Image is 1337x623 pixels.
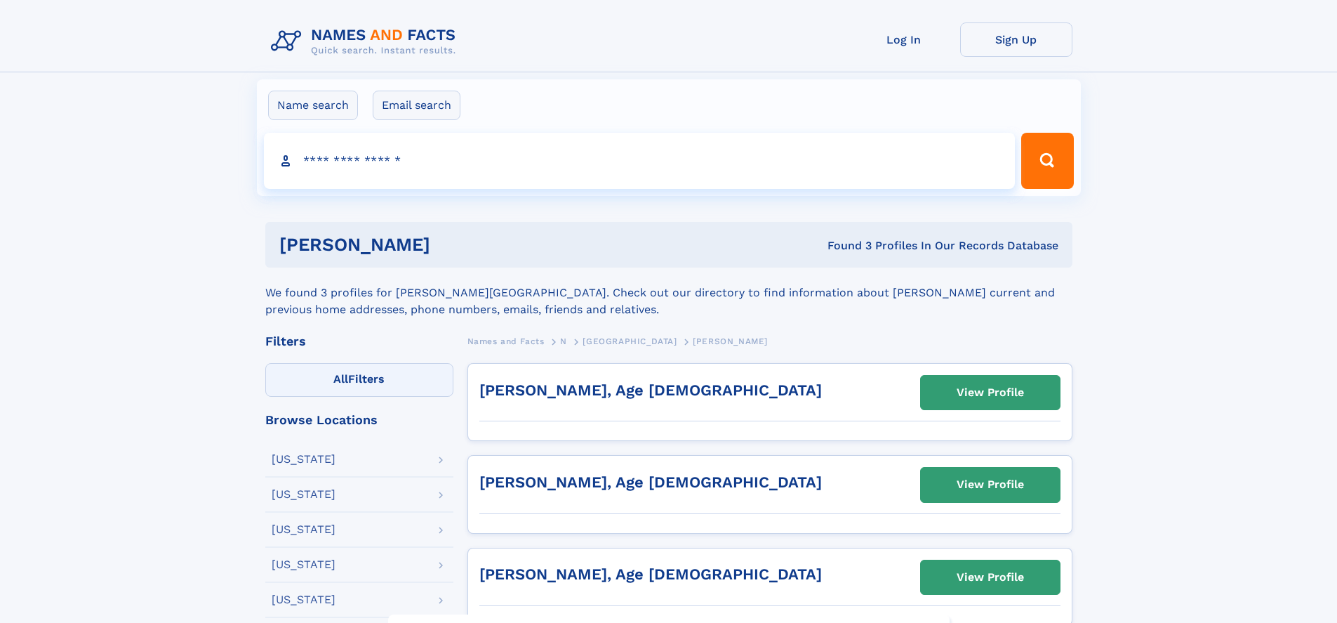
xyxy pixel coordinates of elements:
a: [GEOGRAPHIC_DATA] [583,332,677,350]
span: N [560,336,567,346]
span: [GEOGRAPHIC_DATA] [583,336,677,346]
h1: [PERSON_NAME] [279,236,629,254]
a: [PERSON_NAME], Age [DEMOGRAPHIC_DATA] [479,381,822,399]
a: Names and Facts [467,332,545,350]
div: Filters [265,335,453,348]
a: Log In [848,22,960,57]
label: Email search [373,91,460,120]
input: search input [264,133,1016,189]
img: Logo Names and Facts [265,22,467,60]
label: Filters [265,363,453,397]
div: [US_STATE] [272,454,335,465]
div: [US_STATE] [272,524,335,535]
div: View Profile [957,561,1024,594]
div: [US_STATE] [272,489,335,500]
a: View Profile [921,376,1060,409]
a: [PERSON_NAME], Age [DEMOGRAPHIC_DATA] [479,565,822,583]
span: All [333,372,348,386]
div: View Profile [957,468,1024,501]
a: Sign Up [960,22,1072,57]
a: [PERSON_NAME], Age [DEMOGRAPHIC_DATA] [479,473,822,491]
a: View Profile [921,560,1060,594]
div: We found 3 profiles for [PERSON_NAME][GEOGRAPHIC_DATA]. Check out our directory to find informati... [265,268,1072,318]
div: Found 3 Profiles In Our Records Database [629,238,1058,254]
div: [US_STATE] [272,594,335,605]
span: [PERSON_NAME] [693,336,768,346]
label: Name search [268,91,358,120]
div: Browse Locations [265,414,453,426]
div: View Profile [957,376,1024,409]
a: View Profile [921,468,1060,501]
a: N [560,332,567,350]
div: [US_STATE] [272,559,335,570]
button: Search Button [1021,133,1073,189]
